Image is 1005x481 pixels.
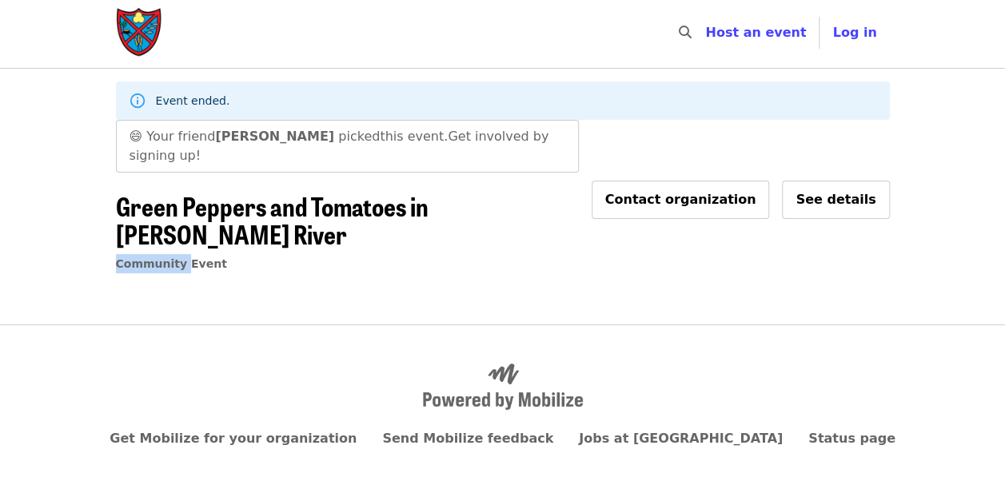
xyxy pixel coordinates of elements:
span: Green Peppers and Tomatoes in [PERSON_NAME] River [116,187,429,252]
a: Send Mobilize feedback [382,431,553,446]
button: See details [782,181,889,219]
strong: [PERSON_NAME] [215,129,334,144]
span: See details [796,192,875,207]
span: Your friend picked this event . Get involved by signing up! [130,129,549,163]
nav: Primary footer navigation [116,429,890,448]
img: Powered by Mobilize [423,364,583,410]
a: Get Mobilize for your organization [110,431,357,446]
span: Log in [832,25,876,40]
i: search icon [678,25,691,40]
span: Contact organization [605,192,756,207]
a: Status page [808,431,895,446]
span: grinning face emoji [130,129,143,144]
a: Jobs at [GEOGRAPHIC_DATA] [579,431,783,446]
input: Search [700,14,713,52]
a: Host an event [705,25,806,40]
button: Contact organization [592,181,770,219]
span: Event ended. [156,94,230,107]
img: Society of St. Andrew - Home [116,7,164,58]
a: Community Event [116,257,227,270]
button: Log in [820,17,889,49]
